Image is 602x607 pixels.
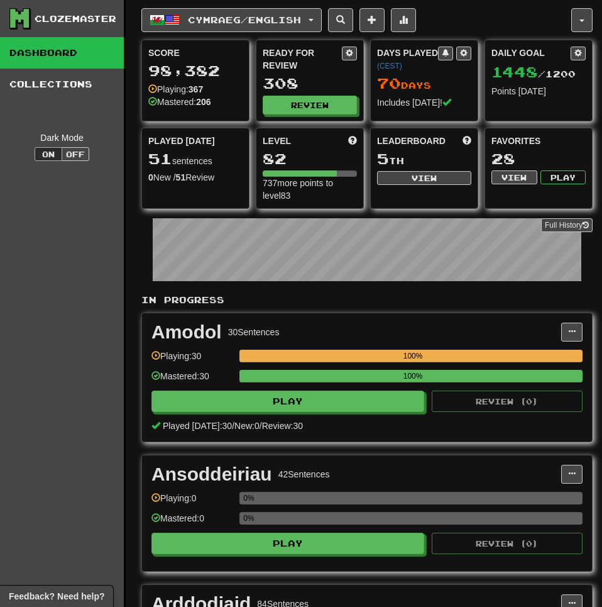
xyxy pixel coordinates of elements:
[148,96,211,108] div: Mastered:
[148,172,153,182] strong: 0
[35,13,116,25] div: Clozemaster
[359,8,385,32] button: Add sentence to collection
[377,47,438,72] div: Days Played
[148,150,172,167] span: 51
[188,14,301,25] span: Cymraeg / English
[148,83,203,96] div: Playing:
[151,465,272,484] div: Ansoddeiriau
[62,147,89,161] button: Off
[148,63,243,79] div: 98,382
[189,84,203,94] strong: 367
[176,172,186,182] strong: 51
[141,8,322,32] button: Cymraeg/English
[163,421,232,431] span: Played [DATE]: 30
[141,294,593,306] p: In Progress
[243,370,583,382] div: 100%
[228,326,280,338] div: 30 Sentences
[148,151,243,167] div: sentences
[278,468,330,481] div: 42 Sentences
[377,150,389,167] span: 5
[491,151,586,167] div: 28
[151,323,222,342] div: Amodol
[151,350,233,370] div: Playing: 30
[234,421,260,431] span: New: 0
[391,8,416,32] button: More stats
[432,533,583,554] button: Review (0)
[263,47,342,72] div: Ready for Review
[148,47,243,59] div: Score
[151,391,424,412] button: Play
[263,75,357,91] div: 308
[35,147,62,161] button: On
[541,218,593,232] a: Full History
[377,75,471,92] div: Day s
[491,170,537,184] button: View
[377,74,401,92] span: 70
[260,421,262,431] span: /
[148,135,215,147] span: Played [DATE]
[491,135,586,147] div: Favorites
[540,170,586,184] button: Play
[151,512,233,533] div: Mastered: 0
[377,151,471,167] div: th
[196,97,211,107] strong: 206
[491,63,538,81] span: 1448
[243,350,583,362] div: 100%
[262,421,303,431] span: Review: 30
[328,8,353,32] button: Search sentences
[263,96,357,114] button: Review
[9,131,114,144] div: Dark Mode
[377,62,402,70] a: (CEST)
[263,135,291,147] span: Level
[151,370,233,391] div: Mastered: 30
[491,85,586,97] div: Points [DATE]
[232,421,234,431] span: /
[432,391,583,412] button: Review (0)
[348,135,357,147] span: Score more points to level up
[148,171,243,184] div: New / Review
[377,96,471,109] div: Includes [DATE]!
[151,492,233,513] div: Playing: 0
[151,533,424,554] button: Play
[377,135,446,147] span: Leaderboard
[491,47,571,60] div: Daily Goal
[9,590,104,603] span: Open feedback widget
[263,151,357,167] div: 82
[462,135,471,147] span: This week in points, UTC
[263,177,357,202] div: 737 more points to level 83
[491,69,576,79] span: / 1200
[377,171,471,185] button: View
